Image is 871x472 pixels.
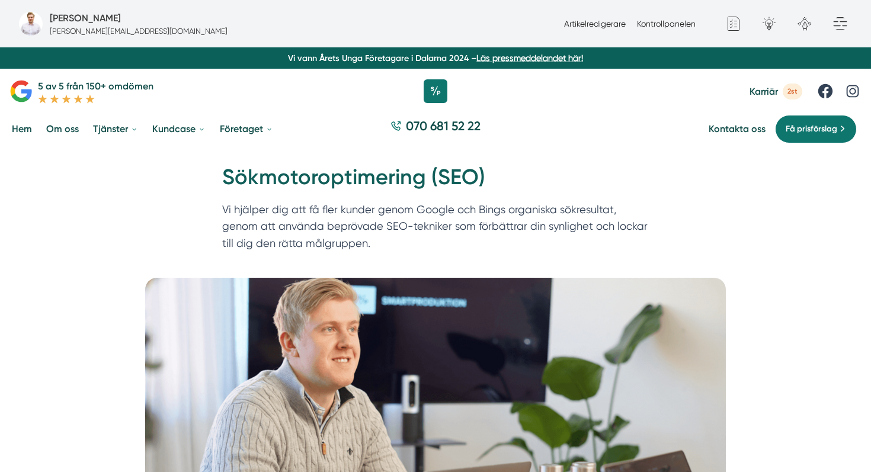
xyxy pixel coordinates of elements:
[50,11,121,25] h5: Administratör
[786,123,837,136] span: Få prisförslag
[44,114,81,144] a: Om oss
[775,115,857,143] a: Få prisförslag
[637,19,696,28] a: Kontrollpanelen
[19,12,43,36] img: foretagsbild-pa-smartproduktion-en-webbyraer-i-dalarnas-lan.jpg
[9,114,34,144] a: Hem
[91,114,140,144] a: Tjänster
[217,114,276,144] a: Företaget
[476,53,583,63] a: Läs pressmeddelandet här!
[783,84,802,99] span: 2st
[709,123,766,134] a: Kontakta oss
[750,86,778,97] span: Karriär
[222,201,649,258] p: Vi hjälper dig att få fler kunder genom Google och Bings organiska sökresultat, genom att använda...
[5,52,866,64] p: Vi vann Årets Unga Företagare i Dalarna 2024 –
[386,117,485,140] a: 070 681 52 22
[750,84,802,99] a: Karriär 2st
[564,19,626,28] a: Artikelredigerare
[150,114,208,144] a: Kundcase
[38,79,153,94] p: 5 av 5 från 150+ omdömen
[50,25,228,37] p: [PERSON_NAME][EMAIL_ADDRESS][DOMAIN_NAME]
[222,163,649,201] h1: Sökmotoroptimering (SEO)
[406,117,481,134] span: 070 681 52 22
